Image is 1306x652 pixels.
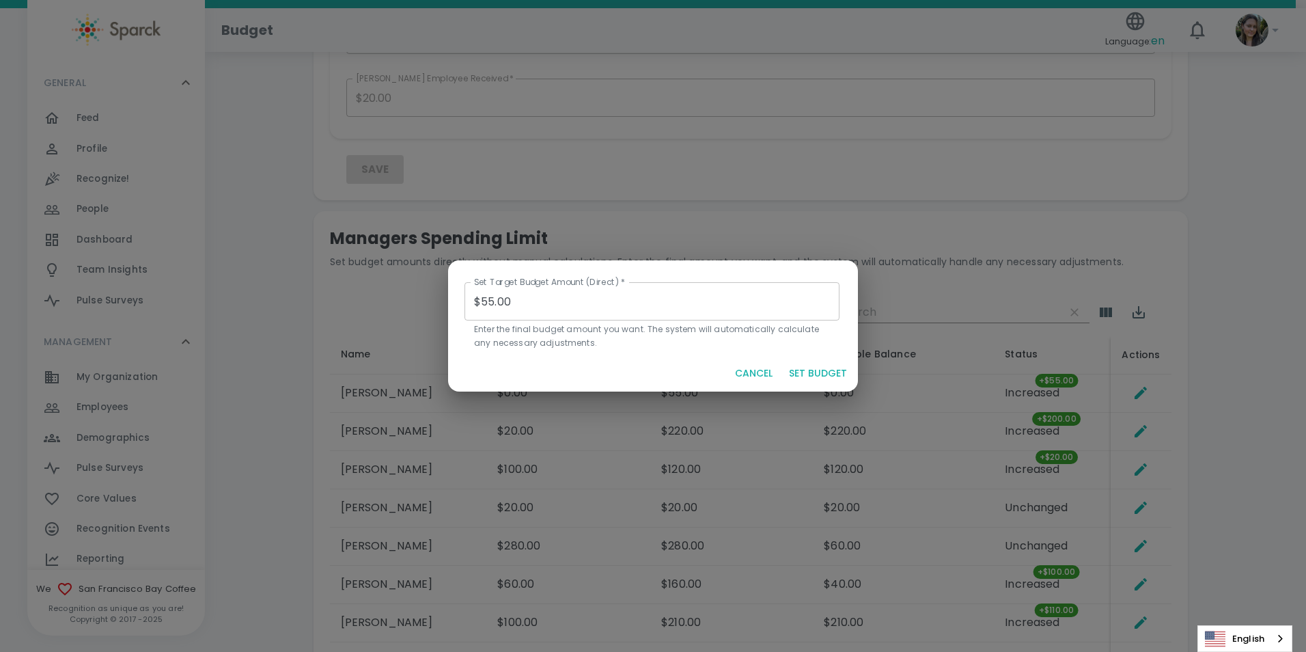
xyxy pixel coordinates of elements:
[783,361,852,386] button: SET BUDGET
[474,276,625,288] label: Set Target Budget Amount (Direct)
[1198,626,1292,651] a: English
[474,323,830,350] p: Enter the final budget amount you want. The system will automatically calculate any necessary adj...
[730,361,778,386] button: CANCEL
[1197,625,1292,652] div: Language
[1197,625,1292,652] aside: Language selected: English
